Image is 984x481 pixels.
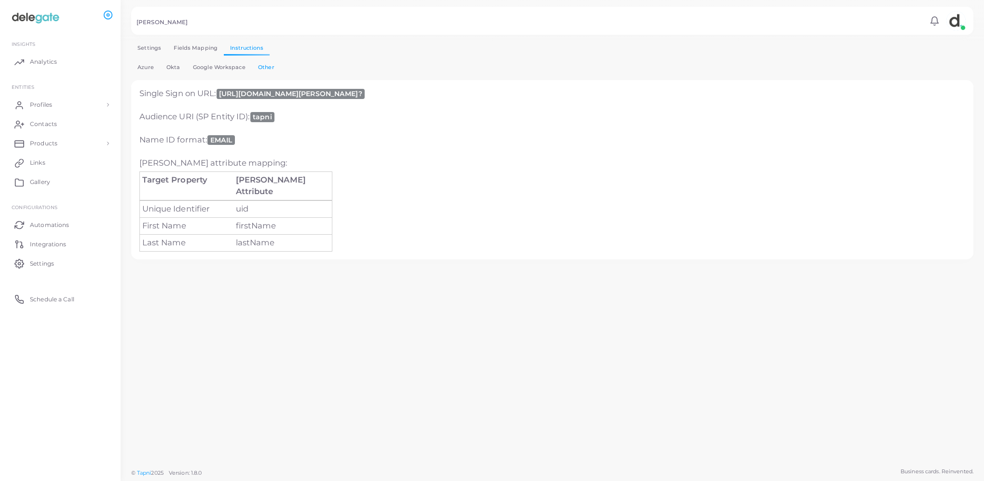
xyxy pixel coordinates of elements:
div: Last Name [142,237,236,249]
img: avatar [946,11,966,30]
h5: [PERSON_NAME] [137,19,188,26]
span: Analytics [30,57,57,66]
a: Automations [7,215,113,234]
div: Target Property [142,174,236,198]
a: Settings [7,254,113,273]
span: 2025 [151,469,163,477]
a: Fields Mapping [167,41,224,55]
div: lastName [236,237,329,249]
a: Products [7,134,113,153]
img: logo [9,9,62,27]
a: Google Workspace [187,61,252,75]
div: [PERSON_NAME] Attribute [236,174,329,198]
span: ENTITIES [12,84,34,90]
a: Links [7,153,113,172]
a: Tapni [137,469,151,476]
a: Gallery [7,172,113,192]
span: Products [30,139,57,148]
a: Integrations [7,234,113,254]
a: Instructions [224,41,270,55]
span: Configurations [12,204,57,210]
div: firstName [236,220,329,232]
a: EMAIL [207,135,235,145]
span: Contacts [30,120,57,128]
a: avatar [943,11,968,30]
span: © [131,469,202,477]
a: tapni [250,112,275,122]
a: Schedule a Call [7,289,113,309]
span: INSIGHTS [12,41,35,47]
a: Azure [131,61,160,75]
a: [URL][DOMAIN_NAME][PERSON_NAME]? [217,89,365,99]
a: Okta [160,61,187,75]
span: Business cards. Reinvented. [901,467,973,476]
a: Settings [131,41,167,55]
span: Profiles [30,100,52,109]
span: Integrations [30,240,66,249]
div: Single Sign on URL: Audience URI (SP Entity ID): Name ID format: [PERSON_NAME] attribute mapping: [131,80,973,259]
a: Analytics [7,52,113,71]
span: Links [30,158,45,167]
a: Other [252,61,281,75]
div: First Name [142,220,236,232]
div: uid [236,203,329,215]
a: Profiles [7,95,113,114]
span: Gallery [30,178,50,186]
span: Settings [30,259,54,268]
div: Unique Identifier [142,203,236,215]
span: Version: 1.8.0 [169,469,202,476]
a: Contacts [7,114,113,134]
span: Schedule a Call [30,295,74,304]
span: Automations [30,221,69,229]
